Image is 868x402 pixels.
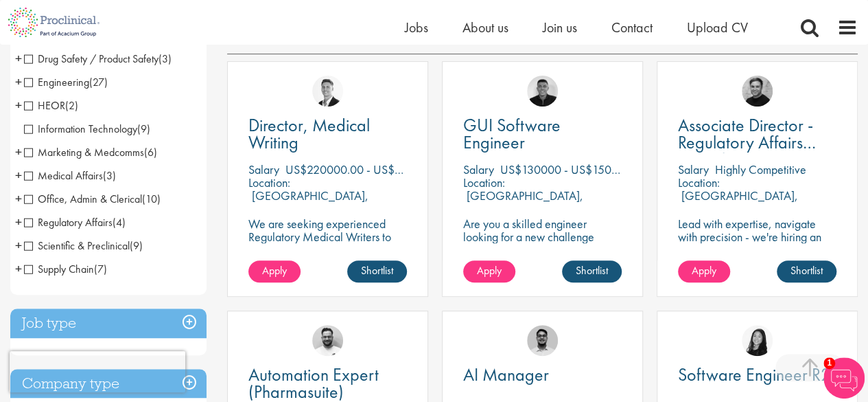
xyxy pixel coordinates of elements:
a: Join us [543,19,577,36]
span: Marketing & Medcomms [24,145,144,159]
a: Shortlist [777,260,836,282]
a: Apply [463,260,515,282]
span: Location: [463,175,505,190]
a: Apply [248,260,301,282]
span: + [15,48,22,69]
a: Jobs [405,19,428,36]
span: Salary [678,161,709,177]
p: US$130000 - US$150000 per annum [500,161,684,177]
iframe: reCAPTCHA [10,351,185,392]
span: HEOR [24,98,65,113]
span: Drug Safety / Product Safety [24,52,172,66]
span: + [15,188,22,209]
a: Associate Director - Regulatory Affairs Consultant [678,117,836,151]
span: Supply Chain [24,262,94,276]
span: Software Engineer R2 [678,363,831,386]
span: AI Manager [463,363,549,386]
span: Salary [463,161,494,177]
span: Location: [248,175,290,190]
span: + [15,95,22,115]
img: Christian Andersen [527,76,558,107]
span: Medical Affairs [24,168,116,183]
span: Associate Director - Regulatory Affairs Consultant [678,113,816,171]
p: US$220000.00 - US$250000.00 per annum + Highly Competitive Salary [285,161,640,177]
span: + [15,142,22,162]
p: [GEOGRAPHIC_DATA], [GEOGRAPHIC_DATA] [248,188,368,216]
span: HEOR [24,98,78,113]
p: Lead with expertise, navigate with precision - we're hiring an Associate Director to shape regula... [678,217,836,295]
span: (4) [113,215,126,230]
span: Marketing & Medcomms [24,145,157,159]
a: Apply [678,260,730,282]
a: GUI Software Engineer [463,117,622,151]
img: Emile De Beer [312,325,343,356]
img: Chatbot [823,357,865,399]
img: Numhom Sudsok [742,325,773,356]
a: About us [462,19,508,36]
span: Information Technology [24,122,150,136]
p: [GEOGRAPHIC_DATA], [GEOGRAPHIC_DATA] [678,188,798,216]
p: We are seeking experienced Regulatory Medical Writers to join our client, a dynamic and growing b... [248,217,407,269]
a: Software Engineer R2 [678,366,836,383]
span: (27) [89,75,108,89]
span: Scientific & Preclinical [24,238,130,253]
span: (7) [94,262,107,276]
p: [GEOGRAPHIC_DATA], [GEOGRAPHIC_DATA] [463,188,583,216]
img: Timothy Deschamps [527,325,558,356]
span: Engineering [24,75,89,89]
span: (3) [103,168,116,183]
span: + [15,212,22,232]
span: Drug Safety / Product Safety [24,52,159,66]
img: George Watson [312,76,343,107]
span: (9) [137,122,150,136]
h3: Job type [10,309,207,338]
a: AI Manager [463,366,622,383]
span: Apply [692,263,716,278]
span: Regulatory Affairs [24,215,113,230]
p: Are you a skilled engineer looking for a new challenge where you can shape the future of healthca... [463,217,622,269]
span: + [15,71,22,92]
span: Office, Admin & Clerical [24,192,142,206]
span: (6) [144,145,157,159]
a: Contact [611,19,653,36]
span: Office, Admin & Clerical [24,192,161,206]
span: Location: [678,175,720,190]
span: + [15,258,22,279]
span: Apply [477,263,502,278]
span: (3) [159,52,172,66]
a: Automation Expert (Pharmasuite) [248,366,407,401]
span: GUI Software Engineer [463,113,561,154]
span: + [15,165,22,186]
a: Shortlist [562,260,622,282]
span: + [15,235,22,256]
span: (2) [65,98,78,113]
span: (9) [130,238,143,253]
span: Scientific & Preclinical [24,238,143,253]
span: Regulatory Affairs [24,215,126,230]
a: Shortlist [347,260,407,282]
span: Salary [248,161,279,177]
span: (10) [142,192,161,206]
p: Highly Competitive [715,161,806,177]
span: Engineering [24,75,108,89]
span: Director, Medical Writing [248,113,370,154]
a: Director, Medical Writing [248,117,407,151]
img: Peter Duvall [742,76,773,107]
span: Information Technology [24,122,137,136]
span: Medical Affairs [24,168,103,183]
span: 1 [823,357,835,369]
a: Upload CV [687,19,748,36]
span: Supply Chain [24,262,107,276]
